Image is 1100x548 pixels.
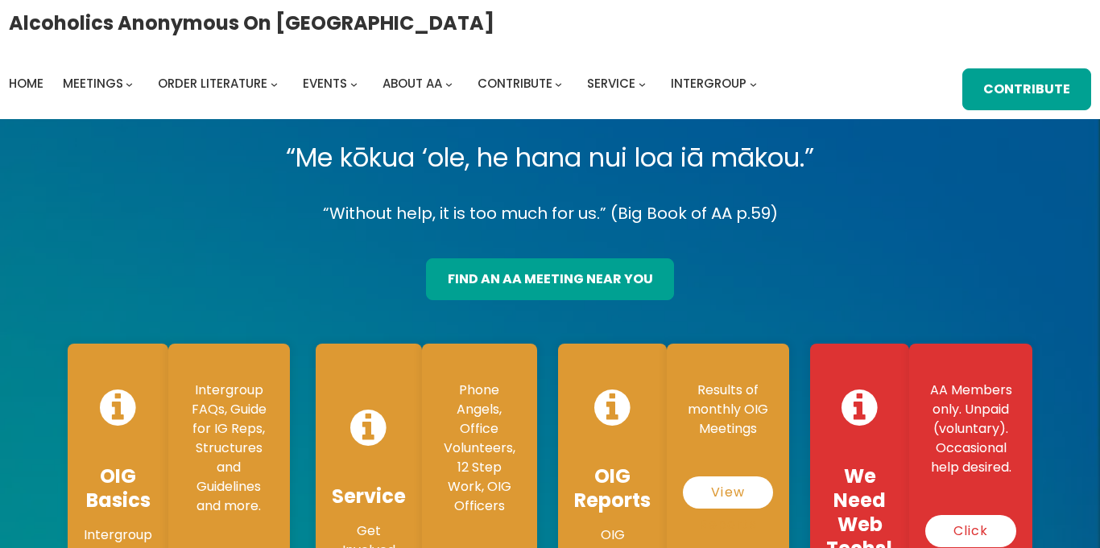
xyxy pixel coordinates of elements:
[9,72,43,95] a: Home
[55,135,1044,180] p: “Me kōkua ‘ole, he hana nui loa iā mākou.”
[383,75,442,92] span: About AA
[9,6,494,40] a: Alcoholics Anonymous on [GEOGRAPHIC_DATA]
[925,515,1015,547] a: Click here
[158,75,267,92] span: Order Literature
[84,464,152,513] h4: OIG Basics
[478,75,552,92] span: Contribute
[55,200,1044,228] p: “Without help, it is too much for us.” (Big Book of AA p.59)
[478,72,552,95] a: Contribute
[63,75,123,92] span: Meetings
[303,72,347,95] a: Events
[383,72,442,95] a: About AA
[271,80,278,87] button: Order Literature submenu
[303,75,347,92] span: Events
[445,80,453,87] button: About AA submenu
[9,72,763,95] nav: Intergroup
[426,258,674,300] a: find an aa meeting near you
[639,80,646,87] button: Service submenu
[9,75,43,92] span: Home
[587,72,635,95] a: Service
[184,381,273,516] p: Intergroup FAQs, Guide for IG Reps, Structures and Guidelines and more.
[332,484,406,509] h4: Service
[683,381,772,439] p: Results of monthly OIG Meetings
[683,476,772,509] a: View Reports
[350,80,358,87] button: Events submenu
[126,80,133,87] button: Meetings submenu
[962,68,1092,110] a: Contribute
[555,80,562,87] button: Contribute submenu
[925,381,1015,477] p: AA Members only. Unpaid (voluntary). Occasional help desired.
[671,72,746,95] a: Intergroup
[671,75,746,92] span: Intergroup
[438,381,521,516] p: Phone Angels, Office Volunteers, 12 Step Work, OIG Officers
[63,72,123,95] a: Meetings
[574,464,651,513] h4: OIG Reports
[750,80,757,87] button: Intergroup submenu
[587,75,635,92] span: Service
